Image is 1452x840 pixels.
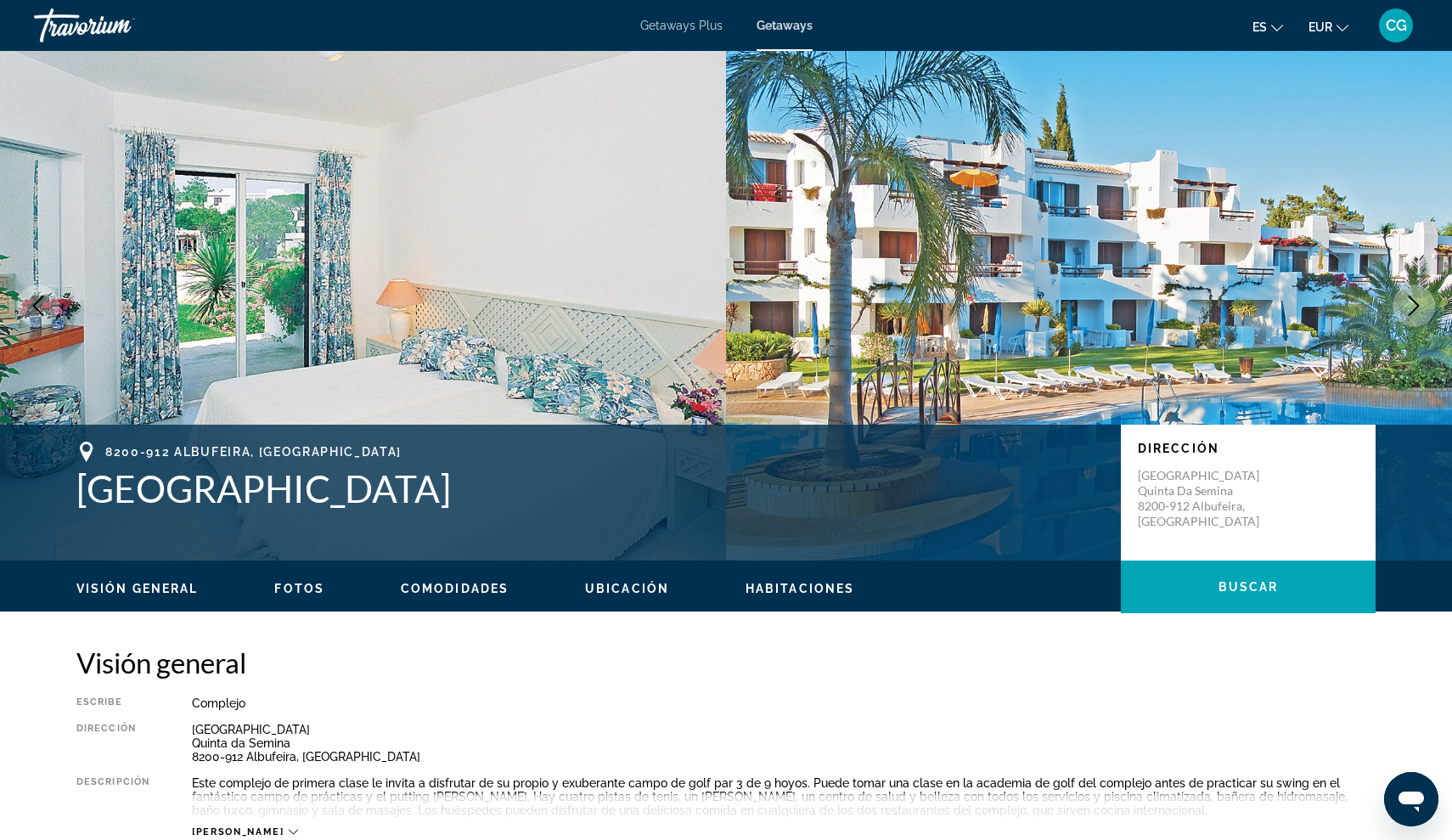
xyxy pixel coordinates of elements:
[757,19,813,32] a: Getaways
[105,445,402,459] span: 8200-912 Albufeira, [GEOGRAPHIC_DATA]
[1138,442,1359,455] p: Dirección
[585,582,669,595] span: Ubicación
[192,696,1376,710] div: Complejo
[274,582,324,595] span: Fotos
[746,582,854,595] span: Habitaciones
[76,582,198,595] span: Visión general
[76,696,149,710] div: Escribe
[1218,580,1279,594] span: Buscar
[1308,14,1348,39] button: Change currency
[274,581,324,596] button: Fotos
[76,646,1376,679] h2: Visión general
[1386,17,1407,34] span: CG
[1138,468,1274,529] p: [GEOGRAPHIC_DATA] Quinta da Semina 8200-912 Albufeira, [GEOGRAPHIC_DATA]
[1384,772,1438,826] iframe: Botón para iniciar la ventana de mensajería
[1393,285,1435,327] button: Next image
[192,723,1376,764] div: [GEOGRAPHIC_DATA] Quinta da Semina 8200-912 Albufeira, [GEOGRAPHIC_DATA]
[640,19,723,32] a: Getaways Plus
[76,723,149,764] div: Dirección
[585,581,669,596] button: Ubicación
[401,582,509,595] span: Comodidades
[746,581,854,596] button: Habitaciones
[192,826,297,838] button: [PERSON_NAME]
[1252,14,1283,39] button: Change language
[76,776,149,817] div: Descripción
[76,581,198,596] button: Visión general
[1374,8,1418,43] button: User Menu
[34,3,204,48] a: Travorium
[1252,20,1267,34] span: es
[17,285,59,327] button: Previous image
[76,466,1104,510] h1: [GEOGRAPHIC_DATA]
[401,581,509,596] button: Comodidades
[192,826,284,837] span: [PERSON_NAME]
[1121,561,1376,613] button: Buscar
[1308,20,1332,34] span: EUR
[192,776,1376,817] div: Este complejo de primera clase le invita a disfrutar de su propio y exuberante campo de golf par ...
